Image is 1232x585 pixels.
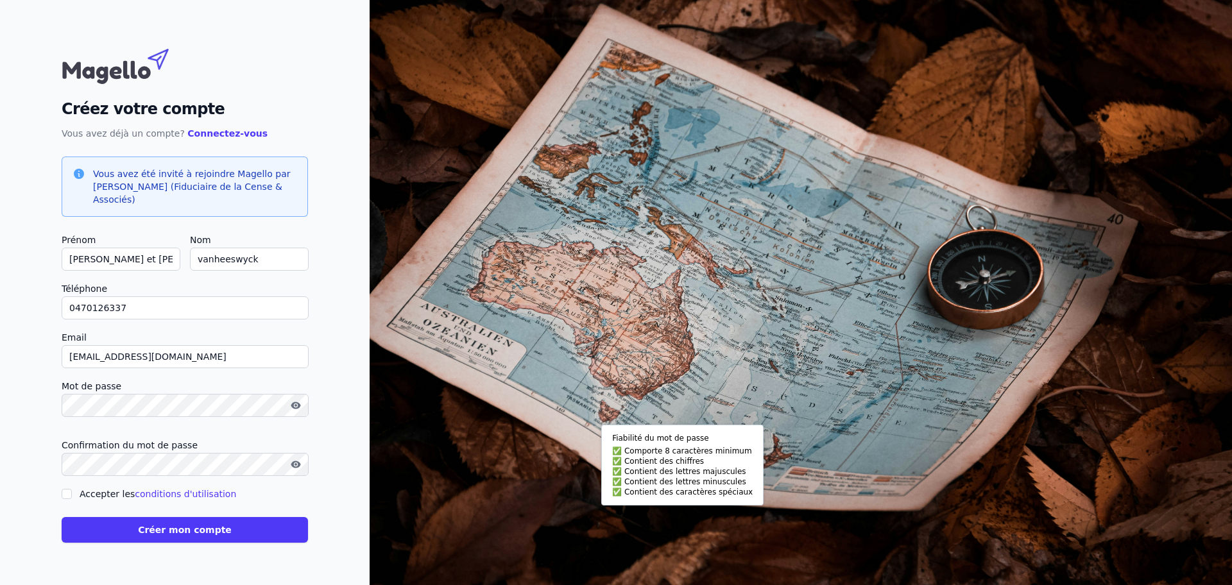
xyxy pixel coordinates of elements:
li: Contient des caractères spéciaux [612,487,753,497]
button: Créer mon compte [62,517,308,543]
li: Contient des lettres minuscules [612,477,753,487]
h3: Vous avez été invité à rejoindre Magello par [PERSON_NAME] (Fiduciaire de la Cense & Associés) [93,167,297,206]
label: Accepter les [80,489,236,499]
label: Prénom [62,232,180,248]
li: Contient des chiffres [612,456,753,466]
label: Nom [190,232,308,248]
a: Connectez-vous [187,128,268,139]
label: Confirmation du mot de passe [62,437,308,453]
label: Téléphone [62,281,308,296]
p: Fiabilité du mot de passe [612,433,753,443]
label: Email [62,330,308,345]
li: Contient des lettres majuscules [612,466,753,477]
label: Mot de passe [62,378,308,394]
a: conditions d'utilisation [135,489,236,499]
h2: Créez votre compte [62,97,308,121]
p: Vous avez déjà un compte? [62,126,308,141]
li: Comporte 8 caractères minimum [612,446,753,456]
img: Magello [62,42,196,87]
